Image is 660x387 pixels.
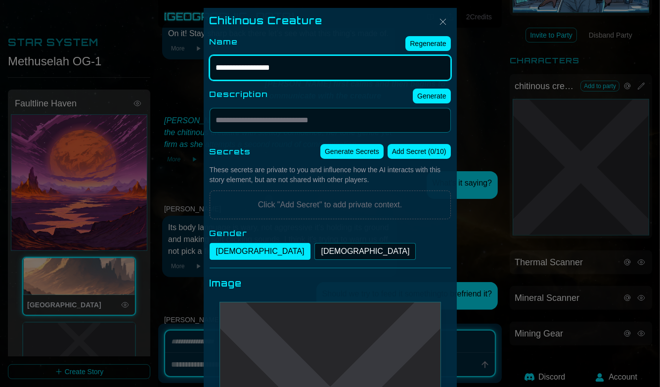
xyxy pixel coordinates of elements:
[210,165,451,185] div: These secrets are private to you and influence how the AI interacts with this story element, but ...
[210,227,451,239] label: Gender
[210,14,451,28] div: chitinous creature
[210,243,311,260] button: [DEMOGRAPHIC_DATA]
[314,243,416,260] button: [DEMOGRAPHIC_DATA]
[437,16,449,28] img: Close
[210,88,268,100] label: Description
[320,144,384,159] button: Generate Secrets
[210,191,451,219] div: Click "Add Secret" to add private context.
[405,36,450,51] button: Regenerate
[210,36,238,48] label: Name
[210,276,451,290] div: Image
[210,145,251,157] label: Secrets
[413,89,450,103] button: Generate
[388,144,451,159] button: Add Secret (0/10)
